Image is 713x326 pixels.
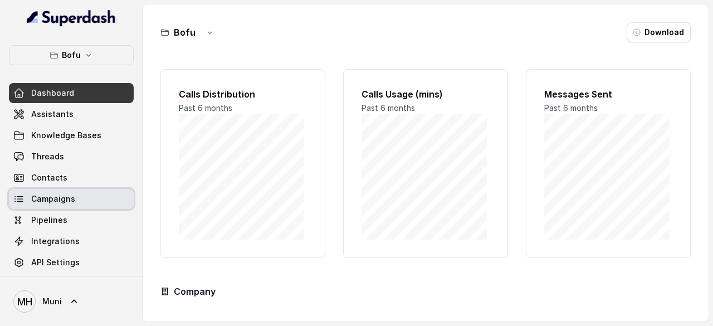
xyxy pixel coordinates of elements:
[9,274,134,294] a: Voices Library
[9,83,134,103] a: Dashboard
[42,296,62,307] span: Muni
[31,172,67,183] span: Contacts
[31,236,80,247] span: Integrations
[9,210,134,230] a: Pipelines
[9,147,134,167] a: Threads
[27,9,116,27] img: light.svg
[179,103,232,113] span: Past 6 months
[9,125,134,145] a: Knowledge Bases
[31,87,74,99] span: Dashboard
[174,285,216,298] h3: Company
[179,87,307,101] h2: Calls Distribution
[31,215,67,226] span: Pipelines
[9,286,134,317] a: Muni
[9,168,134,188] a: Contacts
[544,103,598,113] span: Past 6 months
[31,193,75,205] span: Campaigns
[31,130,101,141] span: Knowledge Bases
[17,296,32,308] text: MH
[9,231,134,251] a: Integrations
[362,103,415,113] span: Past 6 months
[31,151,64,162] span: Threads
[31,257,80,268] span: API Settings
[627,22,691,42] button: Download
[31,109,74,120] span: Assistants
[9,189,134,209] a: Campaigns
[9,104,134,124] a: Assistants
[362,87,490,101] h2: Calls Usage (mins)
[9,45,134,65] button: Bofu
[62,48,81,62] p: Bofu
[9,252,134,273] a: API Settings
[174,26,196,39] h3: Bofu
[544,87,672,101] h2: Messages Sent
